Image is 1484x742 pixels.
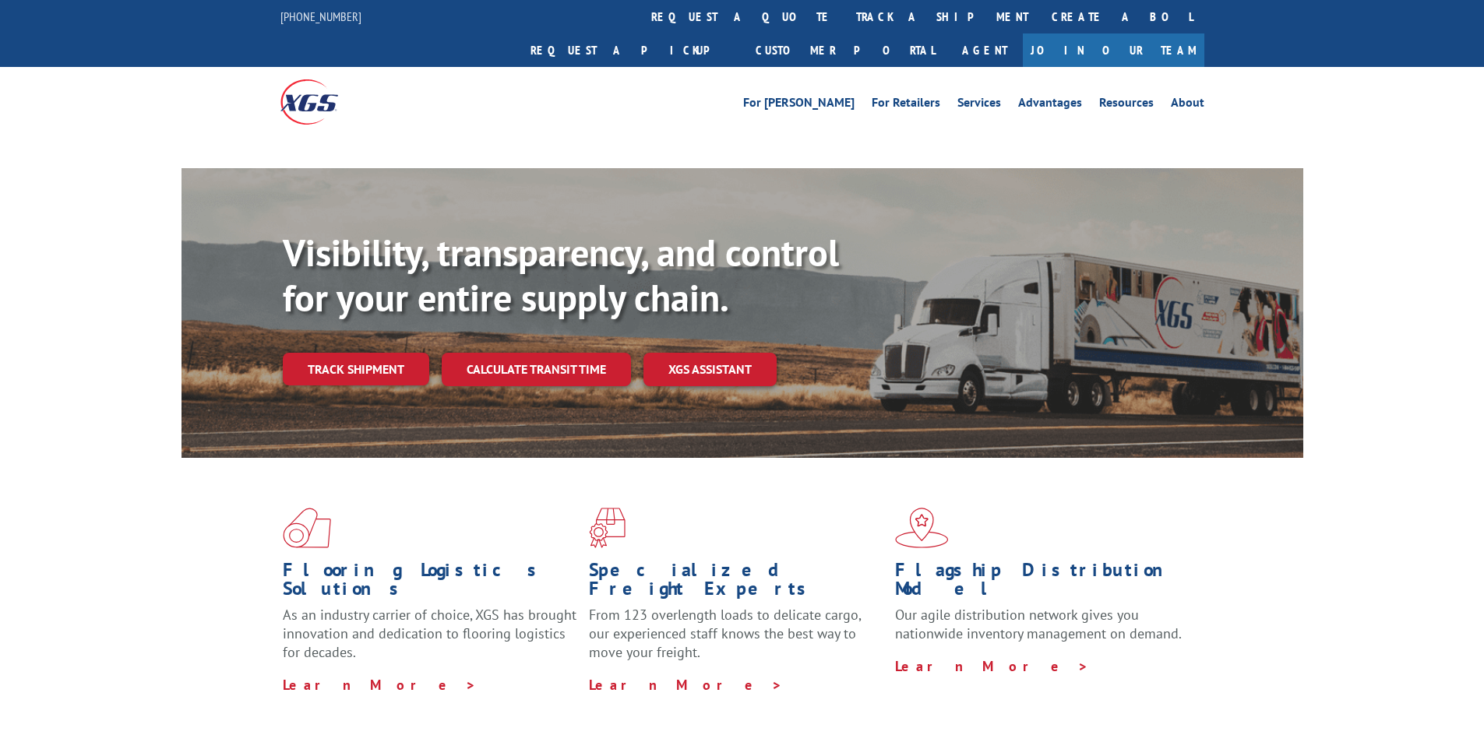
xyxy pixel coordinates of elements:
a: Customer Portal [744,33,946,67]
p: From 123 overlength loads to delicate cargo, our experienced staff knows the best way to move you... [589,606,883,675]
a: Advantages [1018,97,1082,114]
a: Calculate transit time [442,353,631,386]
a: Learn More > [895,657,1089,675]
a: [PHONE_NUMBER] [280,9,361,24]
img: xgs-icon-focused-on-flooring-red [589,508,626,548]
a: For Retailers [872,97,940,114]
span: As an industry carrier of choice, XGS has brought innovation and dedication to flooring logistics... [283,606,576,661]
a: Services [957,97,1001,114]
b: Visibility, transparency, and control for your entire supply chain. [283,228,839,322]
h1: Flagship Distribution Model [895,561,1190,606]
a: For [PERSON_NAME] [743,97,855,114]
a: Learn More > [589,676,783,694]
img: xgs-icon-flagship-distribution-model-red [895,508,949,548]
a: Resources [1099,97,1154,114]
a: About [1171,97,1204,114]
a: XGS ASSISTANT [643,353,777,386]
a: Request a pickup [519,33,744,67]
h1: Specialized Freight Experts [589,561,883,606]
a: Agent [946,33,1023,67]
a: Track shipment [283,353,429,385]
span: Our agile distribution network gives you nationwide inventory management on demand. [895,606,1182,642]
a: Learn More > [283,676,477,694]
img: xgs-icon-total-supply-chain-intelligence-red [283,508,331,548]
h1: Flooring Logistics Solutions [283,561,577,606]
a: Join Our Team [1023,33,1204,67]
